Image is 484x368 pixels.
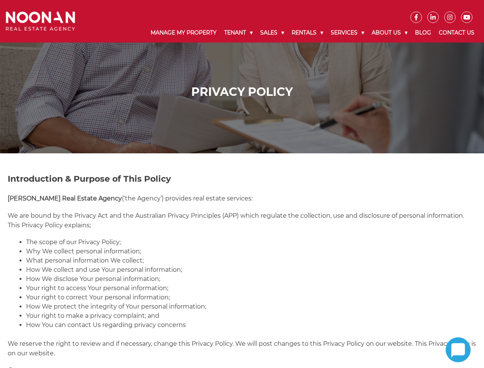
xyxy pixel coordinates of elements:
li: How You can contact Us regarding privacy concerns [26,320,476,330]
a: Rentals [288,23,327,43]
li: Why We collect personal information; [26,247,476,256]
a: Blog [411,23,435,43]
li: Your right to correct Your personal information; [26,293,476,302]
p: (‘the Agency’) provides real estate services: [8,194,476,203]
h1: Privacy Policy [8,85,476,99]
a: Sales [256,23,288,43]
li: The scope of our Privacy Policy; [26,238,476,247]
li: What personal information We collect; [26,256,476,265]
p: We are bound by the Privacy Act and the Australian Privacy Principles (APP) which regulate the co... [8,211,476,230]
a: About Us [368,23,411,43]
p: We reserve the right to review and if necessary, change this Privacy Policy. We will post changes... [8,339,476,358]
img: Noonan Real Estate Agency [6,11,75,31]
h2: Introduction & Purpose of This Policy [8,174,476,184]
a: Contact Us [435,23,478,43]
a: Manage My Property [147,23,220,43]
li: How We protect the integrity of Your personal information; [26,302,476,311]
li: Your right to make a privacy complaint; and [26,311,476,320]
a: Tenant [220,23,256,43]
strong: [PERSON_NAME] Real Estate Agency [8,195,122,202]
li: How We collect and use Your personal information; [26,265,476,274]
li: Your right to access Your personal information; [26,284,476,293]
a: Services [327,23,368,43]
li: How We disclose Your personal information; [26,274,476,284]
